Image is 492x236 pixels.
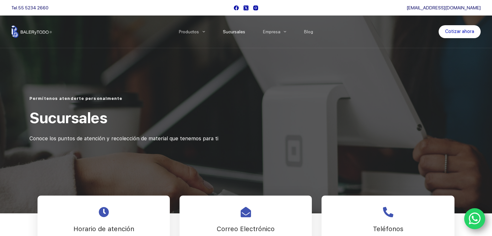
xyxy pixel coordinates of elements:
[11,26,52,38] img: Balerytodo
[439,25,481,38] a: Cotizar ahora
[253,5,258,10] a: Instagram
[373,225,403,233] span: Teléfonos
[234,5,239,10] a: Facebook
[170,16,322,48] nav: Menu Principal
[18,5,49,10] a: 55 5234 2660
[11,5,49,10] span: Tel.
[217,225,275,233] span: Correo Electrónico
[407,5,481,10] a: [EMAIL_ADDRESS][DOMAIN_NAME]
[29,109,107,127] span: Sucursales
[29,135,218,142] span: Conoce los puntos de atención y recolección de material que tenemos para ti
[73,225,134,233] span: Horario de atención
[464,208,486,230] a: WhatsApp
[244,5,248,10] a: X (Twitter)
[29,96,122,101] span: Permítenos atenderte personalmente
